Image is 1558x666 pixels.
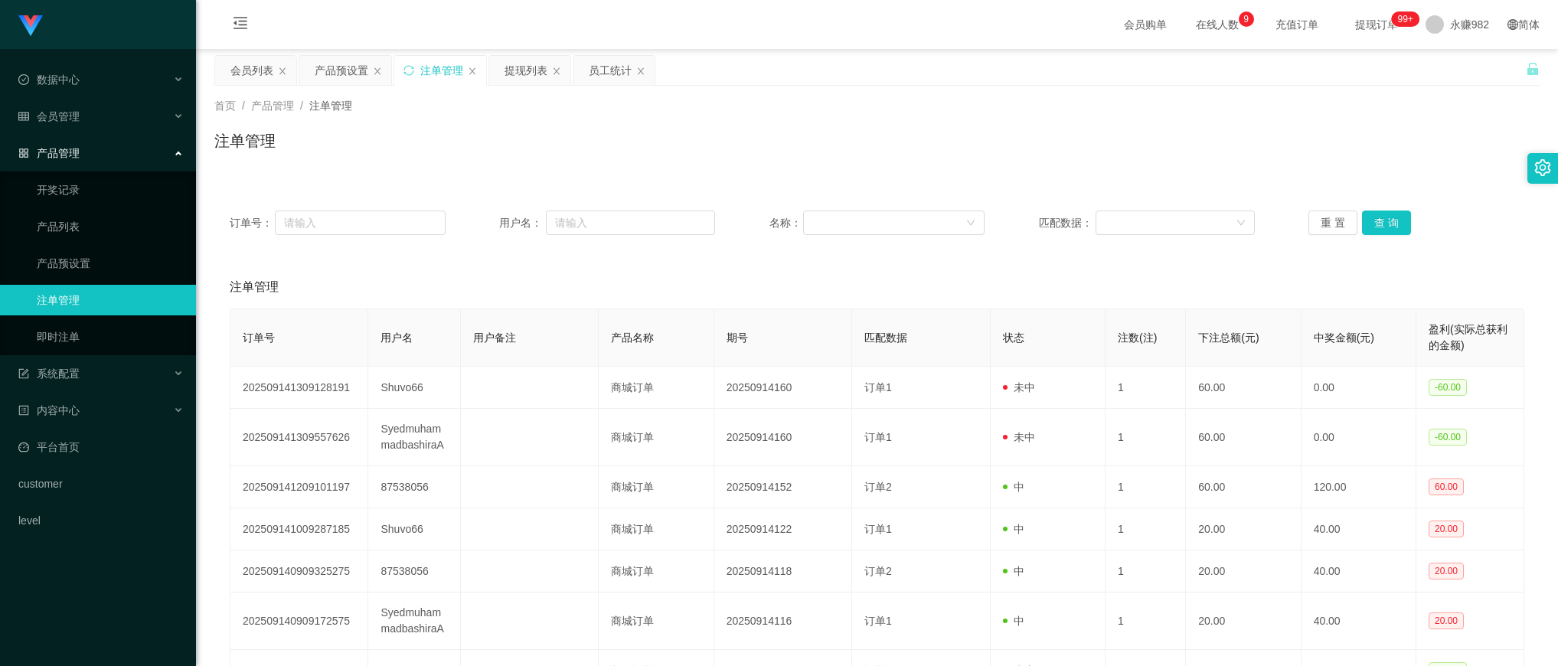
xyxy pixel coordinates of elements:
[1429,521,1464,537] span: 20.00
[1308,211,1357,235] button: 重 置
[1186,508,1301,550] td: 20.00
[368,409,460,466] td: SyedmuhammadbashiraA
[1118,331,1157,344] span: 注数(注)
[636,67,645,76] i: 图标: close
[368,593,460,650] td: SyedmuhammadbashiraA
[373,67,382,76] i: 图标: close
[1534,159,1551,176] i: 图标: setting
[18,404,80,416] span: 内容中心
[499,215,546,231] span: 用户名：
[18,468,184,499] a: customer
[37,175,184,205] a: 开奖记录
[18,110,80,122] span: 会员管理
[1429,563,1464,579] span: 20.00
[1186,593,1301,650] td: 20.00
[1243,11,1249,27] p: 9
[230,550,368,593] td: 202509140909325275
[1429,379,1467,396] span: -60.00
[214,1,266,50] i: 图标: menu-fold
[18,367,80,380] span: 系统配置
[864,331,907,344] span: 匹配数据
[714,466,852,508] td: 20250914152
[1302,508,1416,550] td: 40.00
[1106,466,1186,508] td: 1
[243,331,275,344] span: 订单号
[714,550,852,593] td: 20250914118
[368,550,460,593] td: 87538056
[1106,550,1186,593] td: 1
[1268,19,1326,30] span: 充值订单
[230,593,368,650] td: 202509140909172575
[1186,367,1301,409] td: 60.00
[1106,593,1186,650] td: 1
[1526,62,1540,76] i: 图标: unlock
[714,508,852,550] td: 20250914122
[1391,11,1419,27] sup: 292
[37,322,184,352] a: 即时注单
[420,56,463,85] div: 注单管理
[1003,565,1024,577] span: 中
[368,466,460,508] td: 87538056
[589,56,632,85] div: 员工统计
[1347,19,1406,30] span: 提现订单
[473,331,516,344] span: 用户备注
[18,147,80,159] span: 产品管理
[1003,523,1024,535] span: 中
[1198,331,1259,344] span: 下注总额(元)
[1362,211,1411,235] button: 查 询
[403,65,414,76] i: 图标: sync
[1039,215,1096,231] span: 匹配数据：
[714,367,852,409] td: 20250914160
[1429,478,1464,495] span: 60.00
[251,100,294,112] span: 产品管理
[505,56,547,85] div: 提现列表
[1003,615,1024,627] span: 中
[18,15,43,37] img: logo.9652507e.png
[727,331,748,344] span: 期号
[381,331,413,344] span: 用户名
[599,367,714,409] td: 商城订单
[230,367,368,409] td: 202509141309128191
[611,331,654,344] span: 产品名称
[1429,429,1467,446] span: -60.00
[599,593,714,650] td: 商城订单
[599,466,714,508] td: 商城订单
[214,129,276,152] h1: 注单管理
[368,367,460,409] td: Shuvo66
[1239,11,1254,27] sup: 9
[864,565,892,577] span: 订单2
[214,100,236,112] span: 首页
[1429,612,1464,629] span: 20.00
[18,505,184,536] a: level
[468,67,477,76] i: 图标: close
[315,56,368,85] div: 产品预设置
[1188,19,1246,30] span: 在线人数
[1106,508,1186,550] td: 1
[1302,593,1416,650] td: 40.00
[37,285,184,315] a: 注单管理
[242,100,245,112] span: /
[309,100,352,112] span: 注单管理
[1302,409,1416,466] td: 0.00
[1003,431,1035,443] span: 未中
[1003,481,1024,493] span: 中
[1106,409,1186,466] td: 1
[300,100,303,112] span: /
[18,111,29,122] i: 图标: table
[1186,409,1301,466] td: 60.00
[230,508,368,550] td: 202509141009287185
[368,508,460,550] td: Shuvo66
[230,409,368,466] td: 202509141309557626
[230,278,279,296] span: 注单管理
[864,481,892,493] span: 订单2
[18,73,80,86] span: 数据中心
[275,211,446,235] input: 请输入
[1003,381,1035,393] span: 未中
[864,431,892,443] span: 订单1
[1186,466,1301,508] td: 60.00
[1302,367,1416,409] td: 0.00
[18,405,29,416] i: 图标: profile
[230,56,273,85] div: 会员列表
[1302,550,1416,593] td: 40.00
[37,248,184,279] a: 产品预设置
